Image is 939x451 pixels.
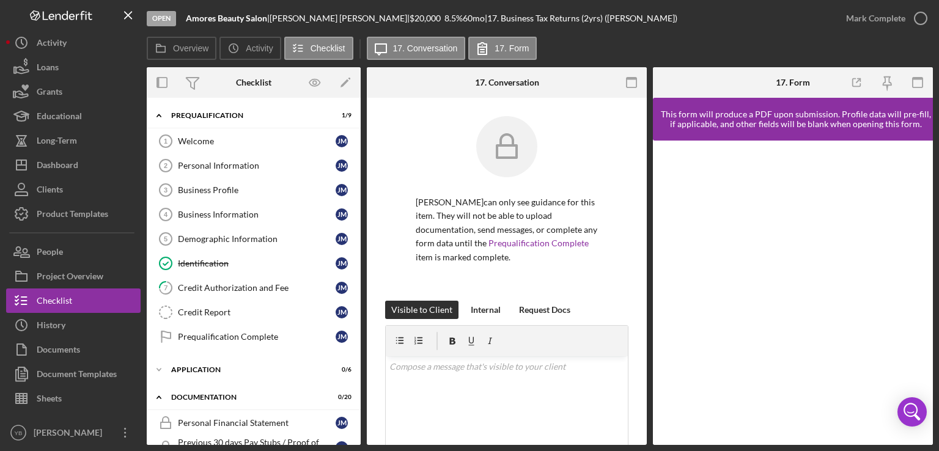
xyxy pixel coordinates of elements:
[31,420,110,448] div: [PERSON_NAME]
[173,43,208,53] label: Overview
[475,78,539,87] div: 17. Conversation
[164,211,168,218] tspan: 4
[6,288,141,313] a: Checklist
[153,411,355,435] a: Personal Financial StatementJM
[178,210,336,219] div: Business Information
[164,235,168,243] tspan: 5
[336,184,348,196] div: J M
[178,307,336,317] div: Credit Report
[147,11,176,26] div: Open
[153,324,355,349] a: Prequalification CompleteJM
[776,78,810,87] div: 17. Form
[393,43,458,53] label: 17. Conversation
[178,283,336,293] div: Credit Authorization and Fee
[178,161,336,170] div: Personal Information
[495,43,529,53] label: 17. Form
[6,337,141,362] button: Documents
[153,300,355,324] a: Credit ReportJM
[153,202,355,227] a: 4Business InformationJM
[164,186,168,194] tspan: 3
[153,153,355,178] a: 2Personal InformationJM
[336,417,348,429] div: J M
[270,13,410,23] div: [PERSON_NAME] [PERSON_NAME] |
[153,178,355,202] a: 3Business ProfileJM
[153,129,355,153] a: 1WelcomeJM
[336,257,348,269] div: J M
[463,13,485,23] div: 60 mo
[164,137,168,145] tspan: 1
[665,153,922,433] iframe: Lenderfit form
[164,284,168,291] tspan: 7
[6,264,141,288] button: Project Overview
[336,306,348,318] div: J M
[6,313,141,337] a: History
[37,264,103,291] div: Project Overview
[465,301,507,319] button: Internal
[330,112,352,119] div: 1 / 9
[15,430,23,436] text: YB
[246,43,273,53] label: Activity
[330,366,352,373] div: 0 / 6
[178,332,336,342] div: Prequalification Complete
[336,282,348,294] div: J M
[519,301,570,319] div: Request Docs
[485,13,677,23] div: | 17. Business Tax Returns (2yrs) ([PERSON_NAME])
[846,6,905,31] div: Mark Complete
[336,233,348,245] div: J M
[834,6,933,31] button: Mark Complete
[153,227,355,251] a: 5Demographic InformationJM
[488,238,589,248] a: Prequalification Complete
[391,301,452,319] div: Visible to Client
[6,386,141,411] button: Sheets
[178,258,336,268] div: Identification
[178,136,336,146] div: Welcome
[6,362,141,386] button: Document Templates
[6,420,141,445] button: YB[PERSON_NAME]
[336,159,348,172] div: J M
[178,234,336,244] div: Demographic Information
[37,288,72,316] div: Checklist
[153,276,355,300] a: 7Credit Authorization and FeeJM
[330,394,352,401] div: 0 / 20
[186,13,267,23] b: Amores Beauty Salon
[471,301,501,319] div: Internal
[153,251,355,276] a: IdentificationJM
[37,386,62,414] div: Sheets
[171,394,321,401] div: Documentation
[659,109,933,129] div: This form will produce a PDF upon submission. Profile data will pre-fill, if applicable, and othe...
[37,337,80,365] div: Documents
[147,37,216,60] button: Overview
[336,135,348,147] div: J M
[37,313,65,340] div: History
[468,37,537,60] button: 17. Form
[219,37,281,60] button: Activity
[444,13,463,23] div: 8.5 %
[164,162,168,169] tspan: 2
